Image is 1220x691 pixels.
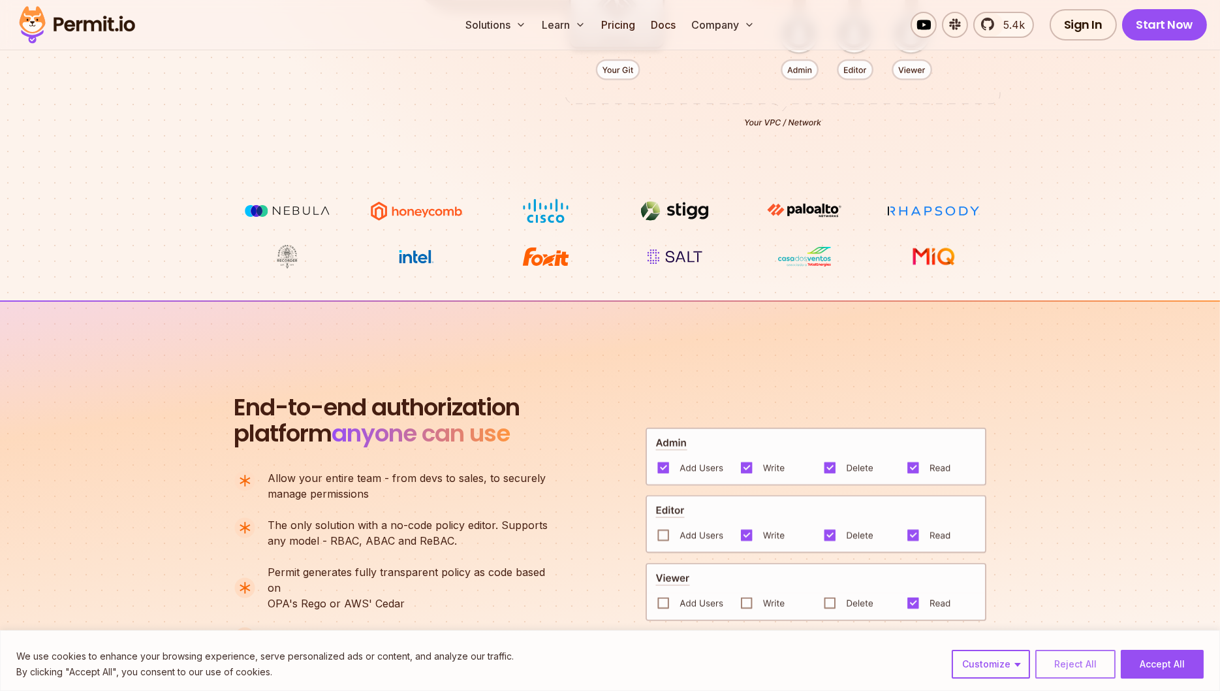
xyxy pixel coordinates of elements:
a: 5.4k [973,12,1034,38]
img: Permit logo [13,3,141,47]
span: End-to-end authorization [234,394,520,421]
a: Docs [646,12,681,38]
img: Nebula [238,199,336,223]
img: salt [626,244,724,269]
img: Stigg [626,199,724,223]
span: Everything is managed as code in Git and [268,627,471,643]
p: manage permissions [268,470,546,502]
button: Customize [952,650,1030,679]
span: The only solution with a no-code policy editor. Supports [268,517,548,533]
h2: platform [234,394,520,447]
p: OPA's Rego or AWS' Cedar [268,564,559,611]
p: any model - RBAC, ABAC and ReBAC. [268,517,548,549]
span: Permit generates fully transparent policy as code based on [268,564,559,596]
img: Honeycomb [368,199,465,223]
img: Casa dos Ventos [755,244,853,269]
img: Maricopa County Recorder\'s Office [238,244,336,269]
span: anyone can use [332,417,510,450]
img: Intel [368,244,465,269]
a: Sign In [1050,9,1117,40]
a: Pricing [596,12,640,38]
button: Accept All [1121,650,1204,679]
p: We use cookies to enhance your browsing experience, serve personalized ads or content, and analyz... [16,649,514,664]
img: MIQ [889,246,977,268]
span: 5.4k [995,17,1025,33]
p: controlled with a simple API [268,627,471,658]
img: Rhapsody Health [884,199,982,223]
button: Reject All [1035,650,1116,679]
button: Company [686,12,760,38]
button: Solutions [460,12,531,38]
img: Cisco [497,199,595,223]
p: By clicking "Accept All", you consent to our use of cookies. [16,664,514,680]
a: Start Now [1122,9,1208,40]
span: Allow your entire team - from devs to sales, to securely [268,470,546,486]
img: Foxit [497,244,595,269]
button: Learn [537,12,591,38]
img: paloalto [755,199,853,222]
